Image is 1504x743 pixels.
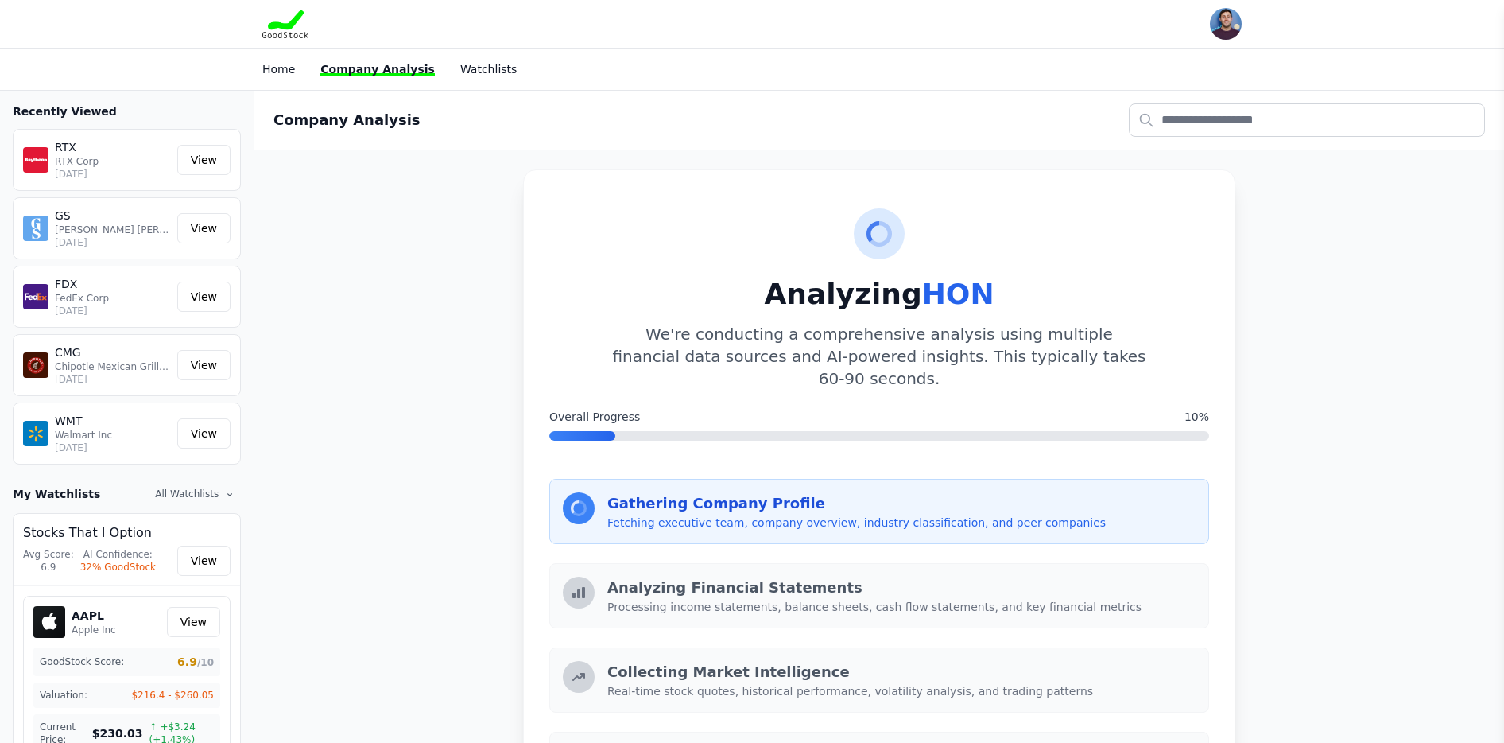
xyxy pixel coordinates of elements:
img: GS [23,216,48,241]
span: GoodStock Score: [40,655,124,668]
img: CMG [23,352,48,378]
p: We're conducting a comprehensive analysis using multiple financial data sources and AI-powered in... [612,323,1146,390]
span: All Watchlists [155,488,219,500]
a: View [177,350,231,380]
p: [DATE] [55,305,171,317]
h1: Analyzing [549,278,1209,310]
span: Overall Progress [549,409,640,425]
h3: My Watchlists [13,486,100,502]
p: [PERSON_NAME] [PERSON_NAME] Group Inc [55,224,171,236]
img: AAPL [33,606,65,638]
p: [DATE] [55,442,171,454]
h3: Recently Viewed [13,103,241,119]
img: WMT [23,421,48,446]
p: RTX Corp [55,155,171,168]
a: View [177,145,231,175]
p: Walmart Inc [55,429,171,442]
span: HON [922,278,994,310]
a: View [177,282,231,312]
p: [DATE] [55,373,171,386]
h3: Analyzing Financial Statements [607,577,1196,599]
p: [DATE] [55,168,171,181]
p: Processing income statements, balance sheets, cash flow statements, and key financial metrics [607,599,1196,615]
h2: Company Analysis [273,109,421,131]
span: 6.9 [177,654,214,670]
h5: AAPL [72,608,116,624]
span: Valuation: [40,689,87,702]
span: $230.03 [92,725,143,741]
img: Goodstock Logo [262,10,308,38]
a: View [177,213,231,243]
p: GS [55,208,171,224]
div: 6.9 [23,561,74,574]
a: Company Analysis [320,63,435,76]
p: WMT [55,413,171,429]
a: View [167,607,220,637]
p: Fetching executive team, company overview, industry classification, and peer companies [607,515,1196,531]
span: $216.4 - $260.05 [131,689,214,702]
a: Watchlists [460,63,517,76]
button: All Watchlists [149,484,241,504]
p: Chipotle Mexican Grill Inc [55,360,171,373]
div: Avg Score: [23,548,74,561]
p: Apple Inc [72,624,116,636]
a: View [177,546,231,576]
h3: Gathering Company Profile [607,492,1196,515]
div: AI Confidence: [80,548,156,561]
div: 32% GoodStock [80,561,156,574]
img: FDX [23,284,48,309]
h4: Stocks That I Option [23,523,231,543]
p: FDX [55,276,171,292]
a: Home [262,63,295,76]
p: FedEx Corp [55,292,171,305]
p: RTX [55,139,171,155]
span: 10% [1184,409,1209,425]
p: [DATE] [55,236,171,249]
p: CMG [55,344,171,360]
h3: Collecting Market Intelligence [607,661,1196,683]
a: View [177,418,231,449]
p: Real-time stock quotes, historical performance, volatility analysis, and trading patterns [607,683,1196,699]
img: user photo [1210,8,1242,40]
img: RTX [23,147,48,173]
span: /10 [197,657,214,668]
